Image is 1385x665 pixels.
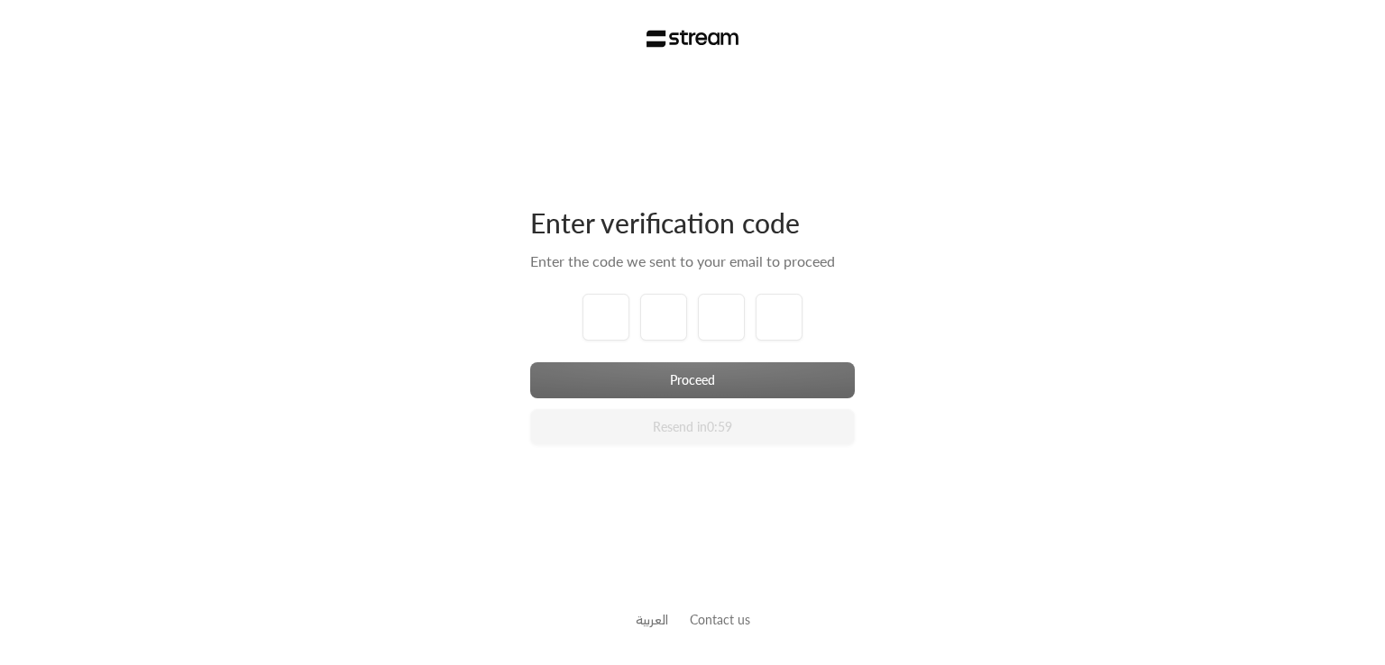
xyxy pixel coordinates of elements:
[530,205,855,240] div: Enter verification code
[636,603,668,636] a: العربية
[690,610,750,629] button: Contact us
[690,612,750,627] a: Contact us
[647,30,739,48] img: Stream Logo
[530,251,855,272] div: Enter the code we sent to your email to proceed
